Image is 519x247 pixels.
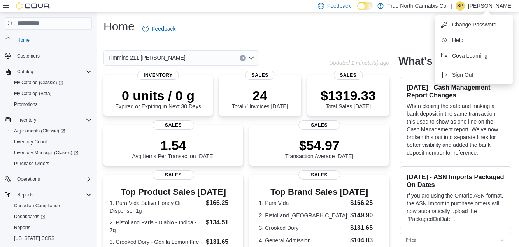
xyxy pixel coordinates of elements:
[14,203,60,209] span: Canadian Compliance
[8,158,95,169] button: Purchase Orders
[2,115,95,125] button: Inventory
[14,128,65,134] span: Adjustments (Classic)
[14,101,38,108] span: Promotions
[457,1,463,11] span: SP
[407,83,505,99] h3: [DATE] - Cash Management Report Changes
[132,138,215,153] p: 1.54
[468,1,513,11] p: [PERSON_NAME]
[11,223,33,232] a: Reports
[137,71,179,80] span: Inventory
[11,234,92,243] span: Washington CCRS
[452,52,487,60] span: Cova Learning
[8,211,95,222] a: Dashboards
[14,175,92,184] span: Operations
[14,51,92,61] span: Customers
[17,192,33,198] span: Reports
[17,69,33,75] span: Catalog
[11,212,92,221] span: Dashboards
[232,88,288,109] div: Total # Invoices [DATE]
[451,1,452,11] p: |
[285,138,354,153] p: $54.97
[387,1,448,11] p: True North Cannabis Co.
[452,36,463,44] span: Help
[259,212,347,219] dt: 2. Pistol and [GEOGRAPHIC_DATA]
[8,233,95,244] button: [US_STATE] CCRS
[11,148,92,157] span: Inventory Manager (Classic)
[14,161,49,167] span: Purchase Orders
[11,78,92,87] span: My Catalog (Classic)
[206,218,237,227] dd: $134.51
[8,147,95,158] a: Inventory Manager (Classic)
[206,198,237,208] dd: $166.25
[8,222,95,233] button: Reports
[357,10,358,11] span: Dark Mode
[108,53,186,62] span: Timmins 211 [PERSON_NAME]
[110,219,203,234] dt: 2. Pistol and Paris - Diablo - Indica - 7g
[14,139,47,145] span: Inventory Count
[333,71,363,80] span: Sales
[11,212,48,221] a: Dashboards
[11,89,92,98] span: My Catalog (Beta)
[8,88,95,99] button: My Catalog (Beta)
[232,88,288,103] p: 24
[8,200,95,211] button: Canadian Compliance
[14,79,63,86] span: My Catalog (Classic)
[438,34,510,46] button: Help
[152,25,175,33] span: Feedback
[2,34,95,46] button: Home
[11,148,81,157] a: Inventory Manager (Classic)
[11,100,92,109] span: Promotions
[2,66,95,77] button: Catalog
[2,50,95,62] button: Customers
[11,100,41,109] a: Promotions
[357,2,373,10] input: Dark Mode
[259,236,347,244] dt: 4. General Admission
[14,35,92,45] span: Home
[8,99,95,110] button: Promotions
[298,170,340,180] span: Sales
[110,187,237,197] h3: Top Product Sales [DATE]
[14,67,36,76] button: Catalog
[14,224,30,231] span: Reports
[350,223,380,233] dd: $131.65
[321,88,376,109] div: Total Sales [DATE]
[2,174,95,185] button: Operations
[327,2,351,10] span: Feedback
[14,115,92,125] span: Inventory
[8,77,95,88] a: My Catalog (Classic)
[329,60,389,66] p: Updated 1 minute(s) ago
[11,137,92,146] span: Inventory Count
[452,71,473,79] span: Sign Out
[110,199,203,215] dt: 1. Pura Vida Sativa Honey Oil Dispenser 1g
[11,234,58,243] a: [US_STATE] CCRS
[17,53,40,59] span: Customers
[245,71,275,80] span: Sales
[350,236,380,245] dd: $104.83
[259,199,347,207] dt: 1. Pura Vida
[11,78,66,87] a: My Catalog (Classic)
[259,224,347,232] dt: 3. Crooked Dory
[407,173,505,189] h3: [DATE] - ASN Imports Packaged On Dates
[14,51,43,61] a: Customers
[16,2,51,10] img: Cova
[8,136,95,147] button: Inventory Count
[11,137,50,146] a: Inventory Count
[14,150,78,156] span: Inventory Manager (Classic)
[398,55,456,67] h2: What's new
[8,125,95,136] a: Adjustments (Classic)
[14,235,54,242] span: [US_STATE] CCRS
[438,18,510,31] button: Change Password
[206,237,237,247] dd: $131.65
[298,120,340,130] span: Sales
[14,67,92,76] span: Catalog
[17,176,40,182] span: Operations
[248,55,254,61] button: Open list of options
[14,190,37,199] button: Reports
[407,102,505,157] p: When closing the safe and making a bank deposit in the same transaction, this used to show as one...
[11,201,92,210] span: Canadian Compliance
[321,88,376,103] p: $1319.33
[2,189,95,200] button: Reports
[438,49,510,62] button: Cova Learning
[11,201,63,210] a: Canadian Compliance
[139,21,179,37] a: Feedback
